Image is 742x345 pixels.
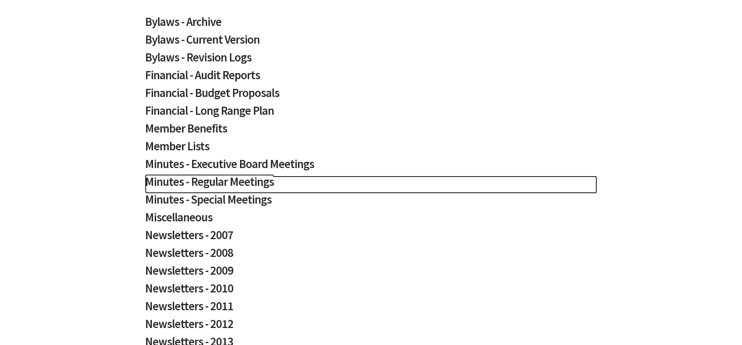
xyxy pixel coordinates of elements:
[145,265,597,282] a: Newsletters - 2009
[145,122,597,140] a: Member Benefits
[145,16,597,34] a: Bylaws - Archive
[145,105,597,122] a: Financial - Long Range Plan
[145,211,597,229] a: Miscellaneous
[145,194,597,211] a: Minutes - Special Meetings
[145,34,597,51] a: Bylaws - Current Version
[145,158,597,176] a: Minutes - Executive Board Meetings
[145,282,597,300] a: Newsletters - 2010
[145,176,597,194] a: Minutes - Regular Meetings
[145,69,597,87] a: Financial - Audit Reports
[145,51,597,69] a: Bylaws - Revision Logs
[145,247,597,265] a: Newsletters - 2008
[145,318,597,336] a: Newsletters - 2012
[145,87,597,105] a: Financial - Budget Proposals
[145,229,597,247] a: Newsletters - 2007
[145,300,597,318] a: Newsletters - 2011
[145,140,597,158] a: Member Lists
